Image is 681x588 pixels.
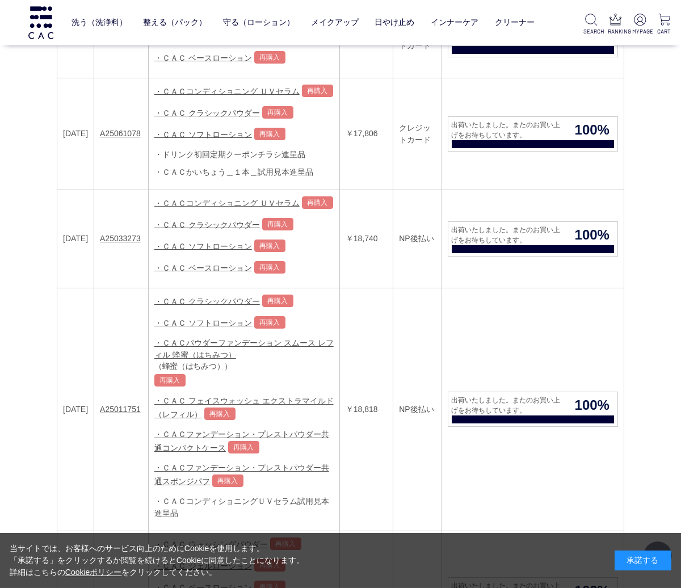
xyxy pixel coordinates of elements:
[608,14,623,36] a: RANKING
[154,338,334,359] a: ・ＣＡＣパウダーファンデーション スムース レフィル 蜂蜜（はちみつ）
[615,551,671,570] div: 承諾する
[448,392,618,427] a: 出荷いたしました。またのお買い上げをお待ちしています。 100%
[632,27,648,36] p: MYPAGE
[154,220,260,229] a: ・ＣＡＣ クラシックパウダー
[448,221,618,257] a: 出荷いたしました。またのお買い上げをお待ちしています。 100%
[154,198,300,207] a: ・ＣＡＣコンディショニング ＵＶセラム
[154,296,260,305] a: ・ＣＡＣ クラシックパウダー
[154,241,252,250] a: ・ＣＡＣ ソフトローション
[393,190,442,288] td: NP後払い
[262,218,293,230] a: 再購入
[567,120,617,140] span: 100%
[154,318,252,327] a: ・ＣＡＣ ソフトローション
[57,288,94,531] td: [DATE]
[339,288,393,531] td: ￥18,818
[393,288,442,531] td: NP後払い
[302,196,333,209] a: 再購入
[154,396,334,419] a: ・ＣＡＣ フェイスウォッシュ エクストラマイルド（レフィル）
[262,106,293,119] a: 再購入
[567,395,617,415] span: 100%
[632,14,648,36] a: MYPAGE
[10,543,305,578] div: 当サイトでは、お客様へのサービス向上のためにCookieを使用します。 「承諾する」をクリックするか閲覧を続けるとCookieに同意したことになります。 詳細はこちらの をクリックしてください。
[254,128,285,140] a: 再購入
[57,190,94,288] td: [DATE]
[154,86,300,95] a: ・ＣＡＣコンディショニング ＵＶセラム
[495,9,535,36] a: クリーナー
[154,108,260,117] a: ・ＣＡＣ クラシックパウダー
[100,405,141,414] a: A25011751
[100,234,141,243] a: A25033273
[262,295,293,307] a: 再購入
[154,430,329,452] a: ・ＣＡＣファンデーション・プレストパウダー共通コンパクトケース
[657,27,672,36] p: CART
[583,14,599,36] a: SEARCH
[154,129,252,138] a: ・ＣＡＣ ソフトローション
[57,78,94,190] td: [DATE]
[27,6,55,39] img: logo
[339,78,393,190] td: ￥17,806
[154,166,334,178] div: ・ＣＡＣかいちょう＿１本＿試用見本進呈品
[339,190,393,288] td: ￥18,740
[583,27,599,36] p: SEARCH
[223,9,295,36] a: 守る（ローション）
[311,9,359,36] a: メイクアップ
[228,441,259,453] a: 再購入
[254,240,285,252] a: 再購入
[375,9,414,36] a: 日やけ止め
[154,149,334,161] div: ・ドリンク初回定期クーポンチラシ進呈品
[100,129,141,138] a: A25061078
[154,361,334,372] div: （蜂蜜（はちみつ））
[448,225,567,245] span: 出荷いたしました。またのお買い上げをお待ちしています。
[154,263,252,272] a: ・ＣＡＣ ベースローション
[254,261,285,274] a: 再購入
[154,374,186,387] a: 再購入
[567,225,617,245] span: 100%
[608,27,623,36] p: RANKING
[154,495,334,519] div: ・ＣＡＣコンディショニングＵＶセラム試用見本 進呈品
[302,85,333,97] a: 再購入
[393,78,442,190] td: クレジットカード
[143,9,207,36] a: 整える（パック）
[65,568,122,577] a: Cookieポリシー
[254,316,285,329] a: 再購入
[72,9,127,36] a: 洗う（洗浄料）
[448,120,567,140] span: 出荷いたしました。またのお買い上げをお待ちしています。
[657,14,672,36] a: CART
[204,408,236,420] a: 再購入
[154,463,329,486] a: ・ＣＡＣファンデーション・プレストパウダー共通スポンジパフ
[431,9,478,36] a: インナーケア
[448,395,567,415] span: 出荷いたしました。またのお買い上げをお待ちしています。
[212,474,243,487] a: 再購入
[448,116,618,152] a: 出荷いたしました。またのお買い上げをお待ちしています。 100%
